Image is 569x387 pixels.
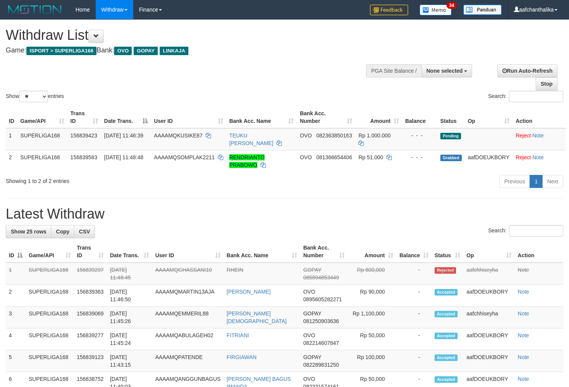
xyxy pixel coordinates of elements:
a: FITRIANI [227,332,249,338]
td: 2 [6,285,26,307]
td: - [396,350,432,372]
select: Showentries [19,91,48,102]
a: [PERSON_NAME][DEMOGRAPHIC_DATA] [227,310,287,324]
td: SUPERLIGA168 [26,285,74,307]
a: Note [518,289,529,295]
span: Accepted [435,289,458,296]
a: TEUKU [PERSON_NAME] [229,132,273,146]
span: Rp 1.000.000 [358,132,391,139]
h1: Latest Withdraw [6,206,563,222]
td: 156839297 [74,263,107,285]
td: AAAAMQEMMERIL88 [152,307,223,328]
a: CSV [74,225,95,238]
td: - [396,263,432,285]
td: aafchhiseyha [463,263,515,285]
td: Rp 1,100,000 [348,307,396,328]
span: Pending [440,133,461,139]
div: Showing 1 to 2 of 2 entries [6,174,231,185]
td: SUPERLIGA168 [26,328,74,350]
th: Trans ID: activate to sort column ascending [67,106,101,128]
th: Trans ID: activate to sort column ascending [74,241,107,263]
td: aafDOEUKBORY [463,285,515,307]
span: Copy 082214607847 to clipboard [303,340,339,346]
span: OVO [303,376,315,382]
span: OVO [300,132,312,139]
td: SUPERLIGA168 [17,150,67,172]
button: None selected [422,64,473,77]
td: SUPERLIGA168 [17,128,67,150]
td: AAAAMQABULAGEH02 [152,328,223,350]
span: 34 [446,2,457,9]
th: Bank Acc. Name: activate to sort column ascending [226,106,297,128]
th: Date Trans.: activate to sort column descending [101,106,151,128]
td: 4 [6,328,26,350]
td: - [396,285,432,307]
a: Note [532,132,544,139]
td: 2 [6,150,17,172]
a: Note [532,154,544,160]
th: Op: activate to sort column ascending [465,106,513,128]
th: Status: activate to sort column ascending [432,241,463,263]
h1: Withdraw List [6,28,372,43]
td: 156839363 [74,285,107,307]
th: Game/API: activate to sort column ascending [26,241,74,263]
td: aafDOEUKBORY [463,350,515,372]
td: 5 [6,350,26,372]
a: Note [518,310,529,317]
a: Note [518,376,529,382]
span: Grabbed [440,155,462,161]
span: Rp 51.000 [358,154,383,160]
span: GOPAY [303,267,321,273]
td: [DATE] 11:46:50 [107,285,152,307]
span: Copy 081366654406 to clipboard [316,154,352,160]
td: [DATE] 11:45:24 [107,328,152,350]
a: Note [518,354,529,360]
th: ID [6,106,17,128]
th: User ID: activate to sort column ascending [152,241,223,263]
th: Action [513,106,566,128]
a: Stop [536,77,558,90]
a: Reject [516,132,531,139]
span: AAAAMQSOMPLAK2211 [154,154,215,160]
a: [PERSON_NAME] [227,289,271,295]
input: Search: [509,91,563,102]
span: Copy 085894853449 to clipboard [303,274,339,281]
span: Copy 0895605282271 to clipboard [303,296,342,302]
a: Previous [499,175,530,188]
label: Search: [488,91,563,102]
img: panduan.png [463,5,502,15]
img: Button%20Memo.svg [420,5,452,15]
td: Rp 50,000 [348,328,396,350]
span: OVO [300,154,312,160]
span: Copy [56,229,69,235]
a: RHEIN [227,267,244,273]
span: Copy 081250903636 to clipboard [303,318,339,324]
a: Copy [51,225,74,238]
img: Feedback.jpg [370,5,408,15]
th: Amount: activate to sort column ascending [348,241,396,263]
a: FIRGIAWAN [227,354,257,360]
th: Amount: activate to sort column ascending [355,106,402,128]
span: None selected [427,68,463,74]
th: ID: activate to sort column descending [6,241,26,263]
td: SUPERLIGA168 [26,307,74,328]
span: OVO [303,289,315,295]
span: Accepted [435,311,458,317]
span: AAAAMQKUSIKE87 [154,132,203,139]
a: Next [542,175,563,188]
td: · [513,150,566,172]
span: Show 25 rows [11,229,46,235]
span: 156839423 [70,132,97,139]
th: Bank Acc. Number: activate to sort column ascending [297,106,355,128]
td: 3 [6,307,26,328]
label: Show entries [6,91,64,102]
td: [DATE] 11:48:45 [107,263,152,285]
div: - - - [405,132,434,139]
td: 156839123 [74,350,107,372]
span: Accepted [435,333,458,339]
td: SUPERLIGA168 [26,263,74,285]
td: AAAAMQMARTIN13AJA [152,285,223,307]
span: Accepted [435,354,458,361]
td: aafDOEUKBORY [465,150,513,172]
a: Reject [516,154,531,160]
